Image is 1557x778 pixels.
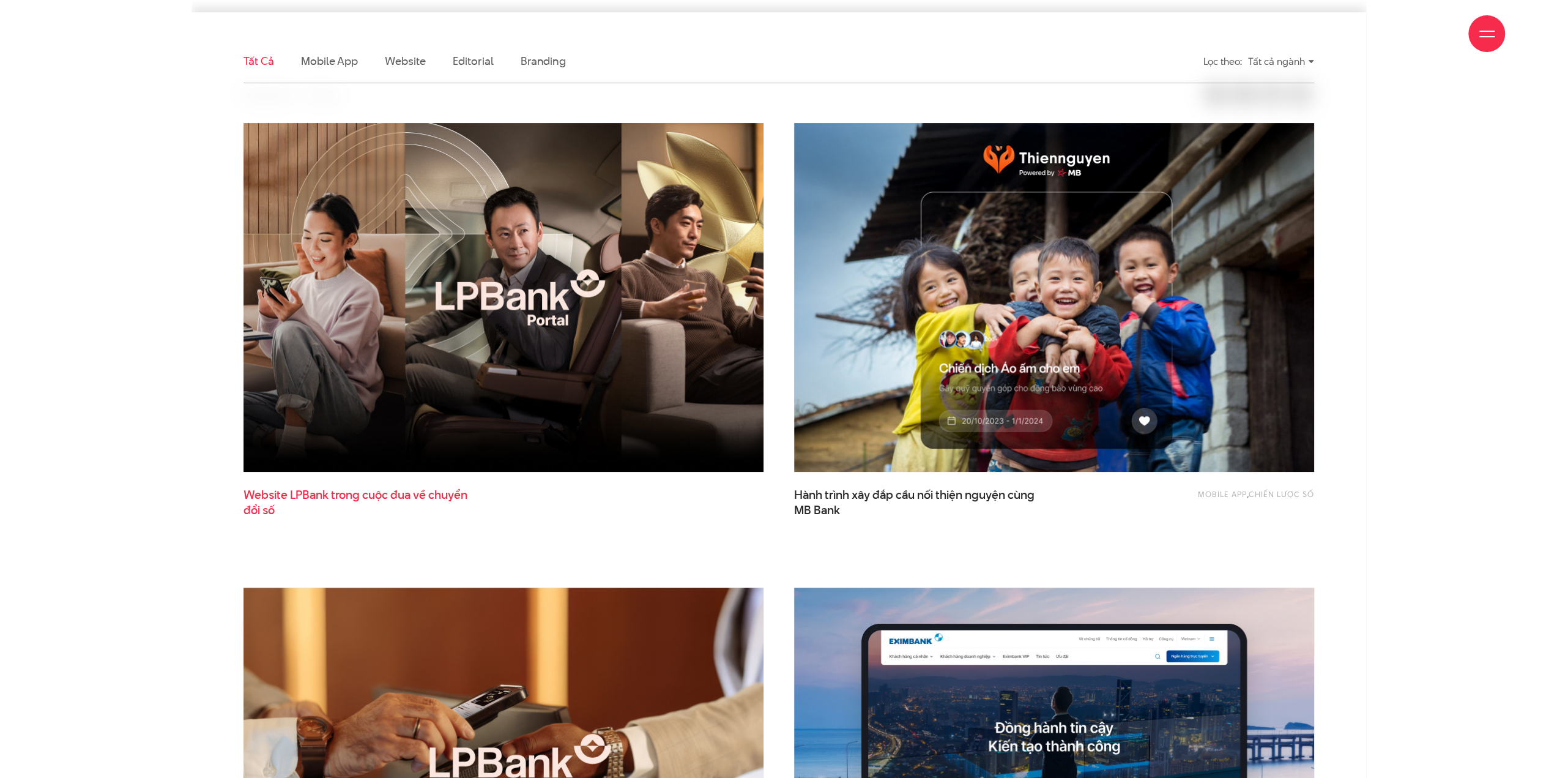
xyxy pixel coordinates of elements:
span: Website LPBank trong cuộc đua về chuyển [243,487,488,518]
a: Website LPBank trong cuộc đua về chuyểnđổi số [243,487,488,518]
span: Hành trình xây đắp cầu nối thiện nguyện cùng [794,487,1039,518]
span: MB Bank [794,503,840,518]
img: LPBank portal [243,123,764,472]
a: Hành trình xây đắp cầu nối thiện nguyện cùngMB Bank [794,487,1039,518]
img: thumb [794,123,1314,472]
div: , [1106,487,1314,512]
a: Chiến lược số [1249,488,1314,499]
span: đổi số [243,503,275,518]
a: Mobile app [1198,488,1247,499]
